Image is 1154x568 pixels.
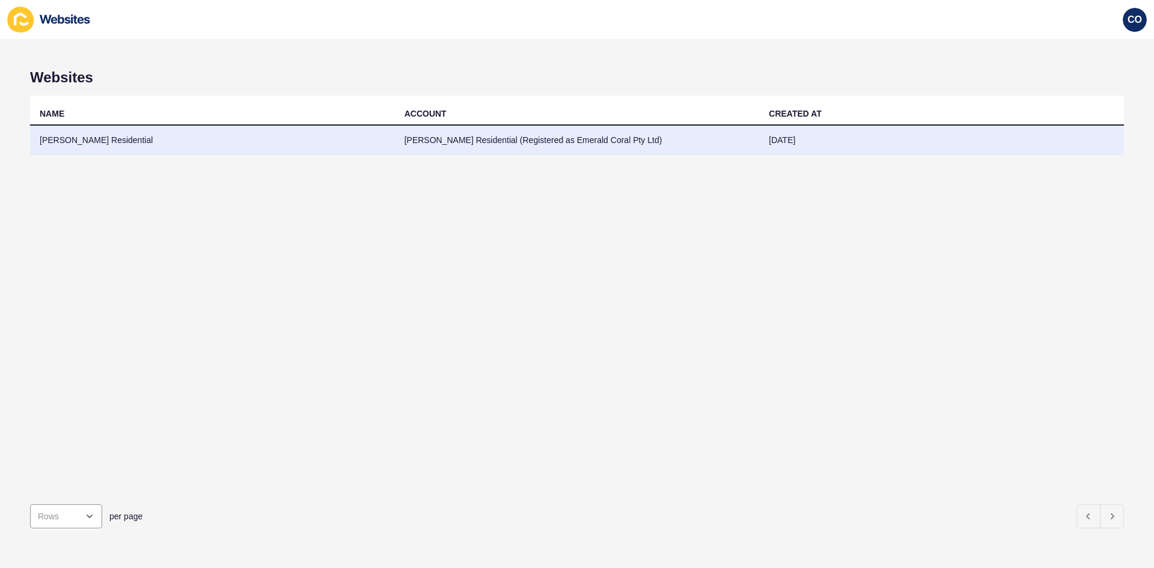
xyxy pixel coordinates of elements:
[1128,14,1142,26] span: CO
[30,126,395,155] td: [PERSON_NAME] Residential
[769,108,822,120] div: CREATED AT
[30,69,1124,86] h1: Websites
[30,504,102,528] div: open menu
[109,510,142,522] span: per page
[40,108,64,120] div: NAME
[395,126,760,155] td: [PERSON_NAME] Residential (Registered as Emerald Coral Pty Ltd)
[759,126,1124,155] td: [DATE]
[405,108,447,120] div: ACCOUNT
